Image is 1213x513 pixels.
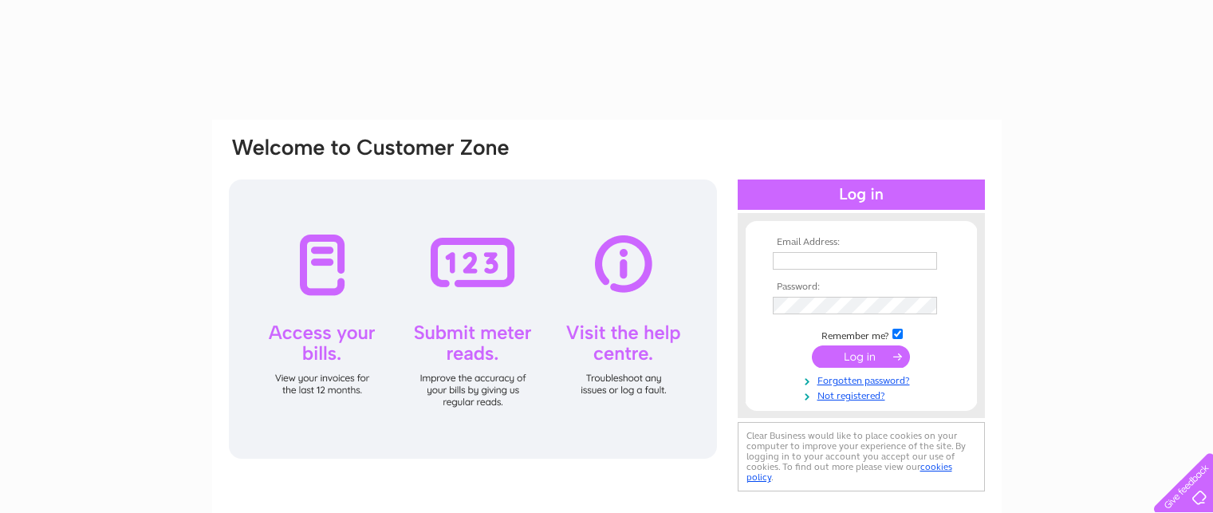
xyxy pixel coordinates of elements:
[773,372,954,387] a: Forgotten password?
[769,282,954,293] th: Password:
[738,422,985,491] div: Clear Business would like to place cookies on your computer to improve your experience of the sit...
[769,326,954,342] td: Remember me?
[773,387,954,402] a: Not registered?
[812,345,910,368] input: Submit
[769,237,954,248] th: Email Address:
[746,461,952,483] a: cookies policy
